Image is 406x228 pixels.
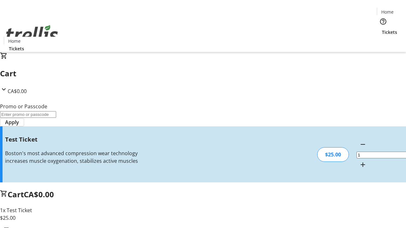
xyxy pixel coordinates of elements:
[4,38,24,44] a: Home
[9,45,24,52] span: Tickets
[8,38,21,44] span: Home
[5,118,19,126] span: Apply
[5,135,144,144] h3: Test Ticket
[24,189,54,199] span: CA$0.00
[377,29,402,35] a: Tickets
[4,18,60,50] img: Orient E2E Organization 9Q2YxE4x4I's Logo
[357,138,369,151] button: Decrement by one
[4,45,29,52] a: Tickets
[8,88,27,95] span: CA$0.00
[382,29,397,35] span: Tickets
[381,9,394,15] span: Home
[5,149,144,165] div: Boston's most advanced compression wear technology increases muscle oxygenation, stabilizes activ...
[377,35,390,48] button: Cart
[377,9,397,15] a: Home
[377,15,390,28] button: Help
[317,147,349,162] div: $25.00
[357,158,369,171] button: Increment by one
